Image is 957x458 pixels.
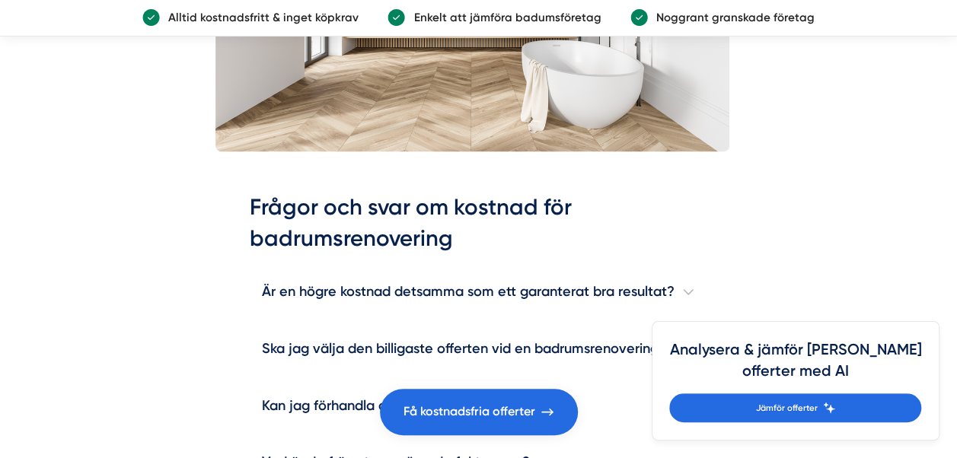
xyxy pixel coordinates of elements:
p: Enkelt att jämföra badumsföretag [405,8,601,27]
p: Alltid kostnadsfritt & inget köpkrav [160,8,359,27]
span: Jämför offerter [755,401,817,415]
h4: Analysera & jämför [PERSON_NAME] offerter med AI [669,339,921,393]
h2: Frågor och svar om kostnad för badrumsrenovering [250,192,707,264]
a: Få kostnadsfria offerter [380,389,578,435]
span: Få kostnadsfria offerter [404,402,535,421]
a: Jämför offerter [669,393,921,422]
p: Noggrant granskade företag [648,8,815,27]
